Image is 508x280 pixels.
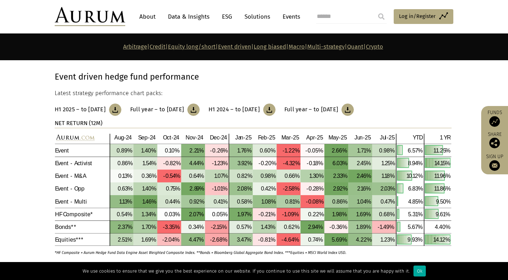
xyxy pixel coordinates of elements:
[150,43,165,50] a: Credit
[284,106,338,113] h3: Full year – to [DATE]
[168,43,216,50] a: Equity long/short
[307,43,345,50] a: Multi-strategy
[123,43,383,50] strong: | | | | | | | |
[55,120,102,126] strong: NET RETURN (12M)
[394,9,453,24] a: Log in/Register
[413,266,426,276] div: Ok
[374,10,388,24] input: Submit
[136,10,159,23] a: About
[218,10,236,23] a: ESG
[399,12,436,20] span: Log in/Register
[208,106,260,113] h3: H1 2024 – to [DATE]
[341,104,354,116] img: Download Article
[485,154,504,171] a: Sign up
[55,106,105,113] h3: H1 2025 – to [DATE]
[279,10,300,23] a: Events
[263,104,276,116] img: Download Article
[485,110,504,127] a: Funds
[289,43,305,50] a: Macro
[489,138,500,148] img: Share this post
[164,10,213,23] a: Data & Insights
[123,43,147,50] a: Arbitrage
[489,160,500,171] img: Sign up to our newsletter
[366,43,383,50] a: Crypto
[187,104,200,116] img: Download Article
[284,104,354,116] a: Full year – to [DATE]
[55,7,125,26] img: Aurum
[254,43,286,50] a: Long biased
[55,89,452,98] p: Latest strategy performance chart packs:
[55,246,432,256] p: *HF Composite = Aurum Hedge Fund Data Engine Asset Weighted Composite Index. **Bonds = Bloomberg ...
[208,104,276,116] a: H1 2024 – to [DATE]
[485,132,504,148] div: Share
[109,104,121,116] img: Download Article
[347,43,363,50] a: Quant
[489,116,500,127] img: Access Funds
[241,10,274,23] a: Solutions
[55,104,121,116] a: H1 2025 – to [DATE]
[130,106,184,113] h3: Full year – to [DATE]
[130,104,200,116] a: Full year – to [DATE]
[55,72,199,82] strong: Event driven hedge fund performance
[218,43,251,50] a: Event driven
